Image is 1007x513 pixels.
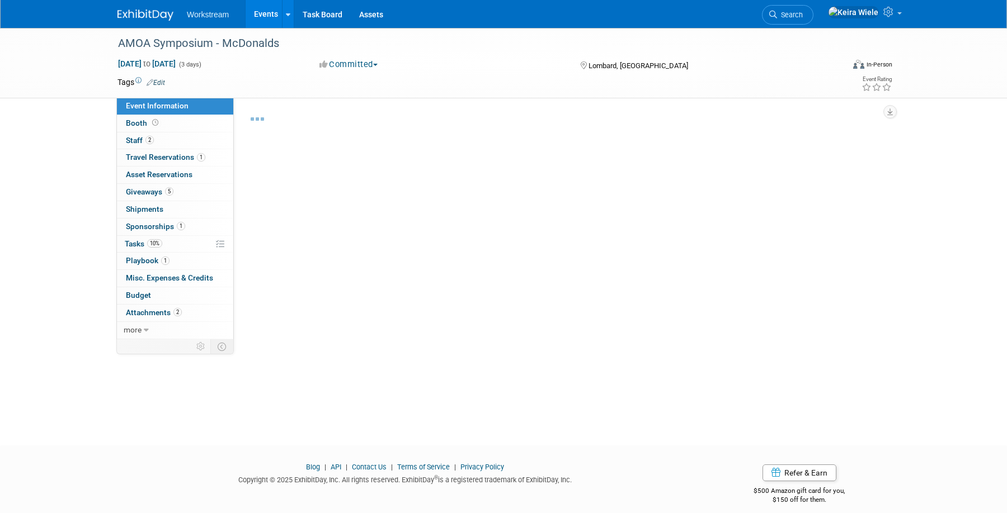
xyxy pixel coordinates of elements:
[126,101,189,110] span: Event Information
[117,236,233,253] a: Tasks10%
[763,464,836,481] a: Refer & Earn
[828,6,879,18] img: Keira Wiele
[589,61,688,70] span: Lombard, [GEOGRAPHIC_DATA]
[117,253,233,269] a: Playbook1
[142,59,152,68] span: to
[117,184,233,201] a: Giveaways5
[709,495,890,505] div: $150 off for them.
[117,270,233,287] a: Misc. Expenses & Credits
[460,463,504,471] a: Privacy Policy
[126,273,213,282] span: Misc. Expenses & Credits
[117,98,233,115] a: Event Information
[117,305,233,321] a: Attachments2
[187,10,229,19] span: Workstream
[117,149,233,166] a: Travel Reservations1
[388,463,396,471] span: |
[117,132,233,149] a: Staff2
[316,59,382,70] button: Committed
[352,463,387,471] a: Contact Us
[853,60,864,69] img: Format-Inperson.png
[147,79,165,87] a: Edit
[777,11,803,19] span: Search
[191,339,211,354] td: Personalize Event Tab Strip
[117,287,233,304] a: Budget
[397,463,450,471] a: Terms of Service
[126,205,163,213] span: Shipments
[709,479,890,505] div: $500 Amazon gift card for you,
[126,187,173,196] span: Giveaways
[866,60,892,69] div: In-Person
[126,308,182,317] span: Attachments
[117,472,693,485] div: Copyright © 2025 ExhibitDay, Inc. All rights reserved. ExhibitDay is a registered trademark of Ex...
[117,77,165,88] td: Tags
[126,256,170,265] span: Playbook
[117,9,173,21] img: ExhibitDay
[145,136,154,144] span: 2
[117,322,233,339] a: more
[126,291,151,300] span: Budget
[343,463,350,471] span: |
[114,34,826,54] div: AMOA Symposium - McDonalds
[117,115,233,132] a: Booth
[762,5,813,25] a: Search
[161,256,170,265] span: 1
[126,153,205,161] span: Travel Reservations
[126,170,192,179] span: Asset Reservations
[211,339,234,354] td: Toggle Event Tabs
[126,222,185,231] span: Sponsorships
[178,61,201,68] span: (3 days)
[117,218,233,235] a: Sponsorships1
[197,153,205,161] span: 1
[124,325,142,334] span: more
[251,117,264,121] img: loading...
[117,201,233,218] a: Shipments
[173,308,182,316] span: 2
[126,118,161,127] span: Booth
[322,463,329,471] span: |
[777,58,892,75] div: Event Format
[117,59,176,69] span: [DATE] [DATE]
[434,474,438,481] sup: ®
[862,77,892,82] div: Event Rating
[147,239,162,248] span: 10%
[150,118,161,127] span: Booth not reserved yet
[306,463,320,471] a: Blog
[177,222,185,230] span: 1
[331,463,341,471] a: API
[126,136,154,145] span: Staff
[451,463,459,471] span: |
[125,239,162,248] span: Tasks
[117,167,233,183] a: Asset Reservations
[165,187,173,196] span: 5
